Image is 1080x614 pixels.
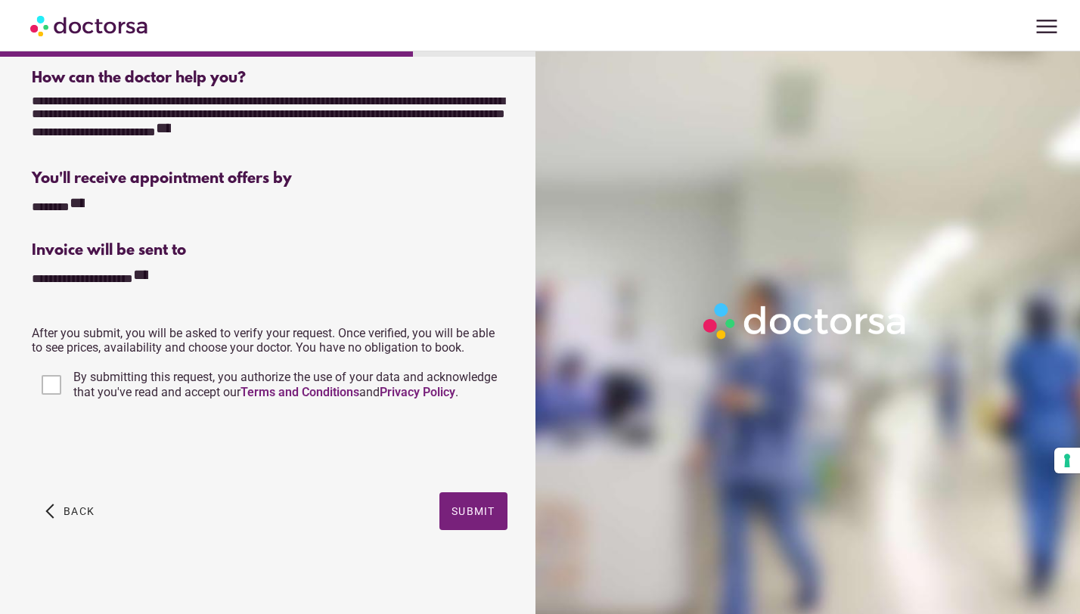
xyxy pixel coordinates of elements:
button: Submit [439,492,507,530]
span: menu [1032,12,1061,41]
div: How can the doctor help you? [32,70,507,87]
iframe: reCAPTCHA [32,418,262,477]
button: Your consent preferences for tracking technologies [1054,448,1080,473]
span: By submitting this request, you authorize the use of your data and acknowledge that you've read a... [73,370,497,399]
a: Terms and Conditions [241,385,359,399]
button: arrow_back_ios Back [39,492,101,530]
p: After you submit, you will be asked to verify your request. Once verified, you will be able to se... [32,326,507,355]
span: Submit [452,505,495,517]
img: Doctorsa.com [30,8,150,42]
div: You'll receive appointment offers by [32,170,507,188]
span: Back [64,505,95,517]
a: Privacy Policy [380,385,455,399]
div: Invoice will be sent to [32,242,507,259]
img: Logo-Doctorsa-trans-White-partial-flat.png [697,297,914,346]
